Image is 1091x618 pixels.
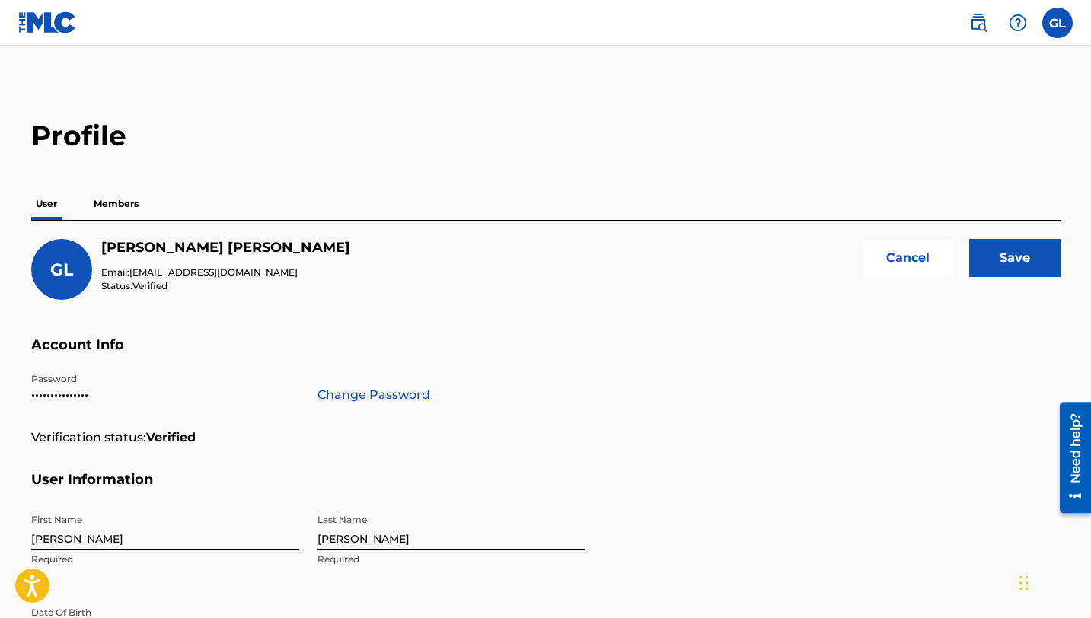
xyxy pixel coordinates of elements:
[31,553,299,566] p: Required
[18,11,77,33] img: MLC Logo
[89,188,143,220] p: Members
[969,239,1061,277] input: Save
[31,119,1061,153] h2: Profile
[1019,560,1029,606] div: Drag
[129,266,298,278] span: [EMAIL_ADDRESS][DOMAIN_NAME]
[1009,14,1027,32] img: help
[101,239,350,256] h5: Griffin Langsdale
[101,266,350,279] p: Email:
[146,428,196,447] strong: Verified
[1048,396,1091,518] iframe: Resource Center
[963,8,994,38] a: Public Search
[1042,8,1073,38] div: User Menu
[31,372,299,386] p: Password
[31,428,146,447] p: Verification status:
[1015,545,1091,618] iframe: Chat Widget
[317,386,430,404] a: Change Password
[31,336,1061,372] h5: Account Info
[31,471,1061,507] h5: User Information
[132,280,167,291] span: Verified
[317,553,585,566] p: Required
[863,239,954,277] button: Cancel
[31,188,62,220] p: User
[101,279,350,293] p: Status:
[50,260,73,280] span: GL
[31,386,299,404] p: •••••••••••••••
[969,14,987,32] img: search
[1003,8,1033,38] div: Help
